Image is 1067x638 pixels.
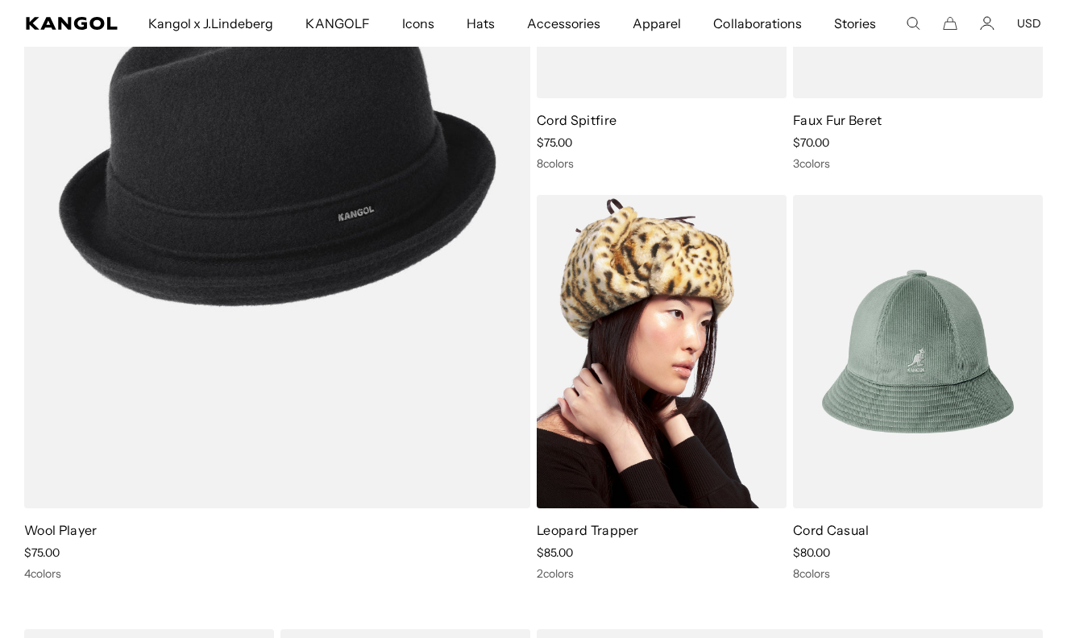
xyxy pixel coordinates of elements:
[943,16,957,31] button: Cart
[537,522,639,538] a: Leopard Trapper
[537,545,573,560] span: $85.00
[1017,16,1041,31] button: USD
[793,195,1043,508] img: Cord Casual
[793,112,882,128] a: Faux Fur Beret
[537,195,787,508] img: Leopard Trapper
[537,112,617,128] a: Cord Spitfire
[793,566,1043,581] div: 8 colors
[24,522,98,538] a: Wool Player
[537,156,787,171] div: 8 colors
[793,522,870,538] a: Cord Casual
[537,135,572,150] span: $75.00
[793,135,829,150] span: $70.00
[537,566,787,581] div: 2 colors
[26,17,118,30] a: Kangol
[980,16,994,31] a: Account
[24,545,60,560] span: $75.00
[793,156,1043,171] div: 3 colors
[906,16,920,31] summary: Search here
[793,545,830,560] span: $80.00
[24,566,530,581] div: 4 colors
